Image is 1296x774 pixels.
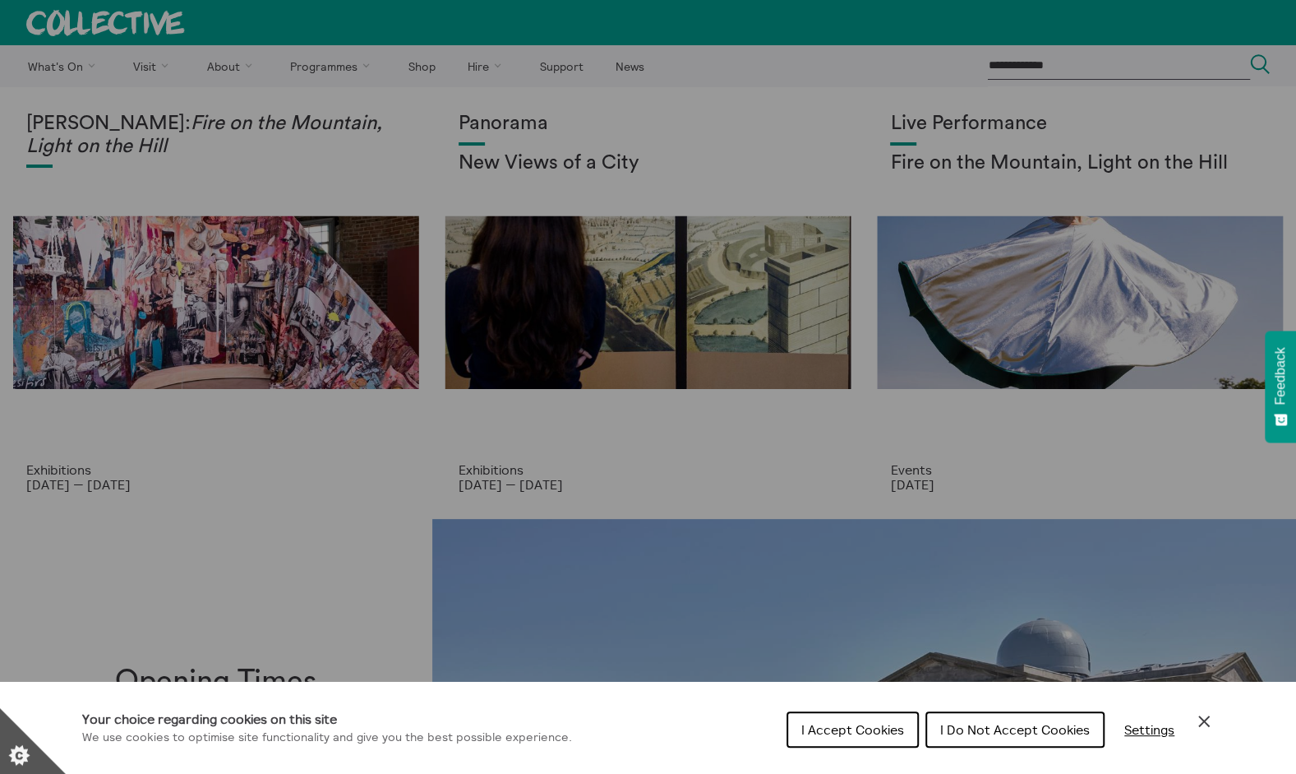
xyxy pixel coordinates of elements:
button: Settings [1111,713,1188,746]
h1: Your choice regarding cookies on this site [82,709,572,729]
span: Settings [1124,721,1174,738]
span: Feedback [1273,347,1288,405]
button: Close Cookie Control [1194,711,1214,731]
button: Feedback - Show survey [1265,331,1296,443]
p: We use cookies to optimise site functionality and give you the best possible experience. [82,729,572,747]
button: I Do Not Accept Cookies [925,711,1105,748]
span: I Accept Cookies [801,721,904,738]
span: I Do Not Accept Cookies [940,721,1090,738]
button: I Accept Cookies [786,711,919,748]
